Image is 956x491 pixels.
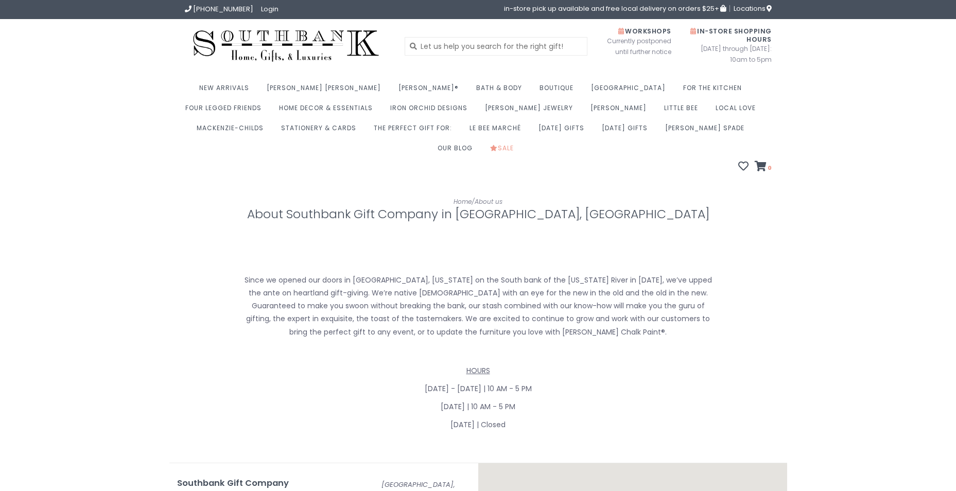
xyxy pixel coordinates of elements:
[490,141,519,161] a: Sale
[398,81,464,101] a: [PERSON_NAME]®
[261,4,279,14] a: Login
[185,196,772,207] div: /
[618,27,671,36] span: Workshops
[185,27,388,65] img: Southbank Gift Company -- Home, Gifts, and Luxuries
[267,81,386,101] a: [PERSON_NAME] [PERSON_NAME]
[438,141,478,161] a: Our Blog
[475,197,502,206] a: About us
[683,81,747,101] a: For the Kitchen
[602,121,653,141] a: [DATE] Gifts
[485,101,578,121] a: [PERSON_NAME] Jewelry
[374,121,457,141] a: The perfect gift for:
[185,4,253,14] a: [PHONE_NUMBER]
[594,36,671,57] span: Currently postponed until further notice
[281,121,361,141] a: Stationery & Cards
[590,101,652,121] a: [PERSON_NAME]
[767,164,772,172] span: 0
[454,197,472,206] a: Home
[690,27,772,44] span: In-Store Shopping Hours
[734,4,772,13] span: Locations
[687,43,772,65] span: [DATE] through [DATE]: 10am to 5pm
[185,400,772,413] p: [DATE] | 10 AM - 5 PM
[664,101,703,121] a: Little Bee
[665,121,750,141] a: [PERSON_NAME] Spade
[538,121,589,141] a: [DATE] Gifts
[504,5,726,12] span: in-store pick up available and free local delivery on orders $25+
[470,121,526,141] a: Le Bee Marché
[591,81,671,101] a: [GEOGRAPHIC_DATA]
[177,479,357,488] h4: Southbank Gift Company
[185,418,772,431] p: [DATE] | Closed
[199,81,254,101] a: New Arrivals
[466,365,490,376] span: HOURS
[755,162,772,172] a: 0
[244,274,713,339] p: Since we opened our doors in [GEOGRAPHIC_DATA], [US_STATE] on the South bank of the [US_STATE] Ri...
[185,207,772,221] h1: About Southbank Gift Company in [GEOGRAPHIC_DATA], [GEOGRAPHIC_DATA]
[193,4,253,14] span: [PHONE_NUMBER]
[405,37,587,56] input: Let us help you search for the right gift!
[476,81,527,101] a: Bath & Body
[390,101,473,121] a: Iron Orchid Designs
[729,5,772,12] a: Locations
[185,101,267,121] a: Four Legged Friends
[279,101,378,121] a: Home Decor & Essentials
[185,382,772,395] p: [DATE] - [DATE] | 10 AM - 5 PM
[197,121,269,141] a: MacKenzie-Childs
[716,101,761,121] a: Local Love
[540,81,579,101] a: Boutique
